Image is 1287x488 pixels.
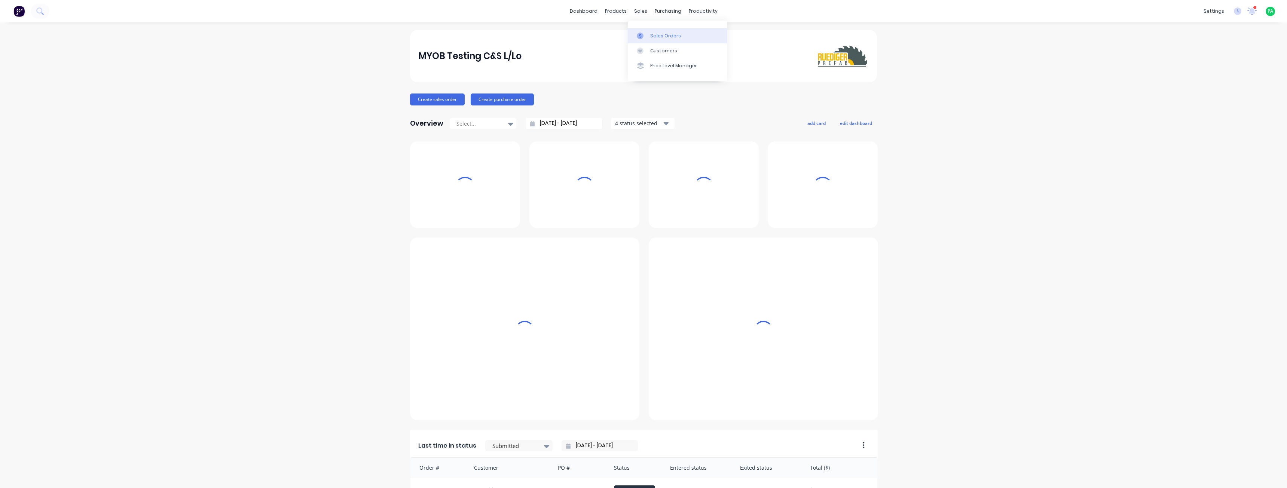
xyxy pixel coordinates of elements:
[410,458,467,478] div: Order #
[410,93,465,105] button: Create sales order
[1200,6,1228,17] div: settings
[418,441,476,450] span: Last time in status
[410,116,443,131] div: Overview
[650,47,677,54] div: Customers
[571,440,635,451] input: Filter by date
[630,6,651,17] div: sales
[628,28,727,43] a: Sales Orders
[1268,8,1273,15] span: PA
[606,458,663,478] div: Status
[835,118,877,128] button: edit dashboard
[733,458,803,478] div: Exited status
[816,43,869,69] img: MYOB Testing C&S L/Lo
[650,33,681,39] div: Sales Orders
[418,49,522,64] div: MYOB Testing C&S L/Lo
[628,58,727,73] a: Price Level Manager
[663,458,733,478] div: Entered status
[615,119,662,127] div: 4 status selected
[550,458,606,478] div: PO #
[467,458,551,478] div: Customer
[601,6,630,17] div: products
[803,458,877,478] div: Total ($)
[471,93,534,105] button: Create purchase order
[651,6,685,17] div: purchasing
[650,62,697,69] div: Price Level Manager
[685,6,721,17] div: productivity
[803,118,831,128] button: add card
[628,43,727,58] a: Customers
[611,118,675,129] button: 4 status selected
[566,6,601,17] a: dashboard
[13,6,25,17] img: Factory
